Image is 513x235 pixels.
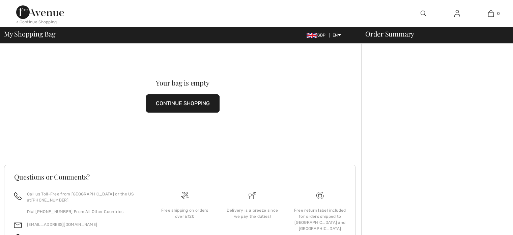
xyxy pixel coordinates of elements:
span: GBP [307,33,329,38]
div: Free shipping on orders over ₤120 [156,207,213,219]
img: My Info [454,9,460,18]
span: 0 [497,10,500,17]
a: [PHONE_NUMBER] [31,198,68,203]
img: call [14,192,22,200]
img: My Bag [488,9,494,18]
img: 1ère Avenue [16,5,64,19]
span: My Shopping Bag [4,30,56,37]
a: Sign In [449,9,465,18]
img: UK Pound [307,33,317,38]
img: Free shipping on orders over &#8356;120 [316,192,324,199]
div: Free return label included for orders shipped to [GEOGRAPHIC_DATA] and [GEOGRAPHIC_DATA] [292,207,348,232]
button: CONTINUE SHOPPING [146,94,220,113]
a: 0 [474,9,507,18]
a: [EMAIL_ADDRESS][DOMAIN_NAME] [27,222,97,227]
span: EN [333,33,341,38]
div: Delivery is a breeze since we pay the duties! [224,207,281,219]
div: < Continue Shopping [16,19,57,25]
img: Free shipping on orders over &#8356;120 [181,192,189,199]
div: Order Summary [357,30,509,37]
p: Call us Toll-Free from [GEOGRAPHIC_DATA] or the US at [27,191,143,203]
img: search the website [421,9,426,18]
h3: Questions or Comments? [14,173,346,180]
p: Dial [PHONE_NUMBER] From All Other Countries [27,209,143,215]
div: Your bag is empty [22,79,343,86]
img: email [14,221,22,229]
img: Delivery is a breeze since we pay the duties! [249,192,256,199]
